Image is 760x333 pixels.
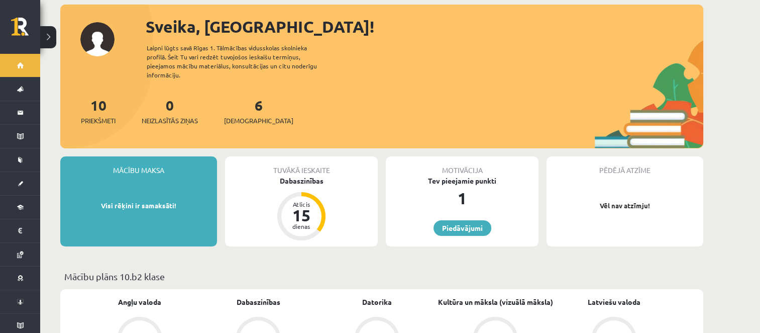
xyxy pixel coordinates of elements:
div: Atlicis [286,201,316,207]
span: Neizlasītās ziņas [142,116,198,126]
div: Mācību maksa [60,156,217,176]
div: Tev pieejamie punkti [386,176,538,186]
p: Mācību plāns 10.b2 klase [64,270,699,283]
a: Datorika [362,297,392,307]
div: Dabaszinības [225,176,378,186]
a: Dabaszinības [237,297,280,307]
a: 0Neizlasītās ziņas [142,96,198,126]
a: Latviešu valoda [588,297,640,307]
div: 1 [386,186,538,210]
a: Piedāvājumi [433,220,491,236]
div: dienas [286,223,316,229]
div: Laipni lūgts savā Rīgas 1. Tālmācības vidusskolas skolnieka profilā. Šeit Tu vari redzēt tuvojošo... [147,43,335,79]
a: 10Priekšmeti [81,96,116,126]
a: Angļu valoda [118,297,161,307]
a: Kultūra un māksla (vizuālā māksla) [438,297,553,307]
p: Visi rēķini ir samaksāti! [65,201,212,211]
div: 15 [286,207,316,223]
p: Vēl nav atzīmju! [552,201,698,211]
a: 6[DEMOGRAPHIC_DATA] [224,96,293,126]
div: Pēdējā atzīme [547,156,703,176]
a: Dabaszinības Atlicis 15 dienas [225,176,378,242]
span: [DEMOGRAPHIC_DATA] [224,116,293,126]
div: Tuvākā ieskaite [225,156,378,176]
a: Rīgas 1. Tālmācības vidusskola [11,18,40,43]
span: Priekšmeti [81,116,116,126]
div: Sveika, [GEOGRAPHIC_DATA]! [146,15,703,39]
div: Motivācija [386,156,538,176]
